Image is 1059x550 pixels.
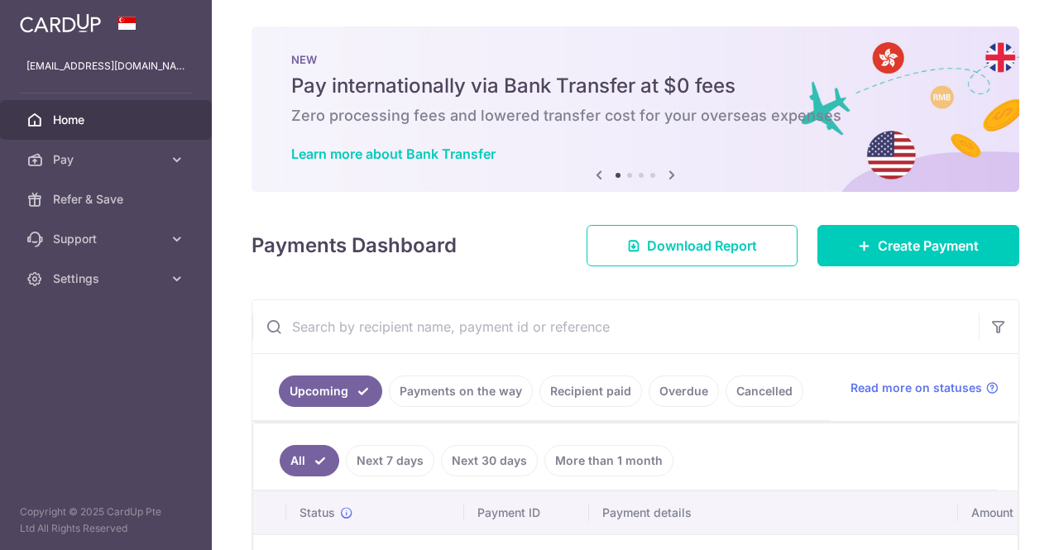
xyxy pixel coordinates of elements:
[299,505,335,521] span: Status
[53,112,162,128] span: Home
[279,375,382,407] a: Upcoming
[878,236,979,256] span: Create Payment
[252,26,1019,192] img: Bank transfer banner
[346,445,434,476] a: Next 7 days
[649,375,719,407] a: Overdue
[817,225,1019,266] a: Create Payment
[971,505,1013,521] span: Amount
[544,445,673,476] a: More than 1 month
[53,270,162,287] span: Settings
[291,53,980,66] p: NEW
[252,231,457,261] h4: Payments Dashboard
[20,13,101,33] img: CardUp
[53,151,162,168] span: Pay
[464,491,589,534] th: Payment ID
[726,375,803,407] a: Cancelled
[53,231,162,247] span: Support
[291,106,980,126] h6: Zero processing fees and lowered transfer cost for your overseas expenses
[291,146,496,162] a: Learn more about Bank Transfer
[851,380,982,396] span: Read more on statuses
[252,300,979,353] input: Search by recipient name, payment id or reference
[291,73,980,99] h5: Pay internationally via Bank Transfer at $0 fees
[389,375,533,407] a: Payments on the way
[539,375,642,407] a: Recipient paid
[851,380,999,396] a: Read more on statuses
[26,58,185,74] p: [EMAIL_ADDRESS][DOMAIN_NAME]
[280,445,339,476] a: All
[587,225,798,266] a: Download Report
[441,445,538,476] a: Next 30 days
[647,236,757,256] span: Download Report
[589,491,958,534] th: Payment details
[53,191,162,208] span: Refer & Save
